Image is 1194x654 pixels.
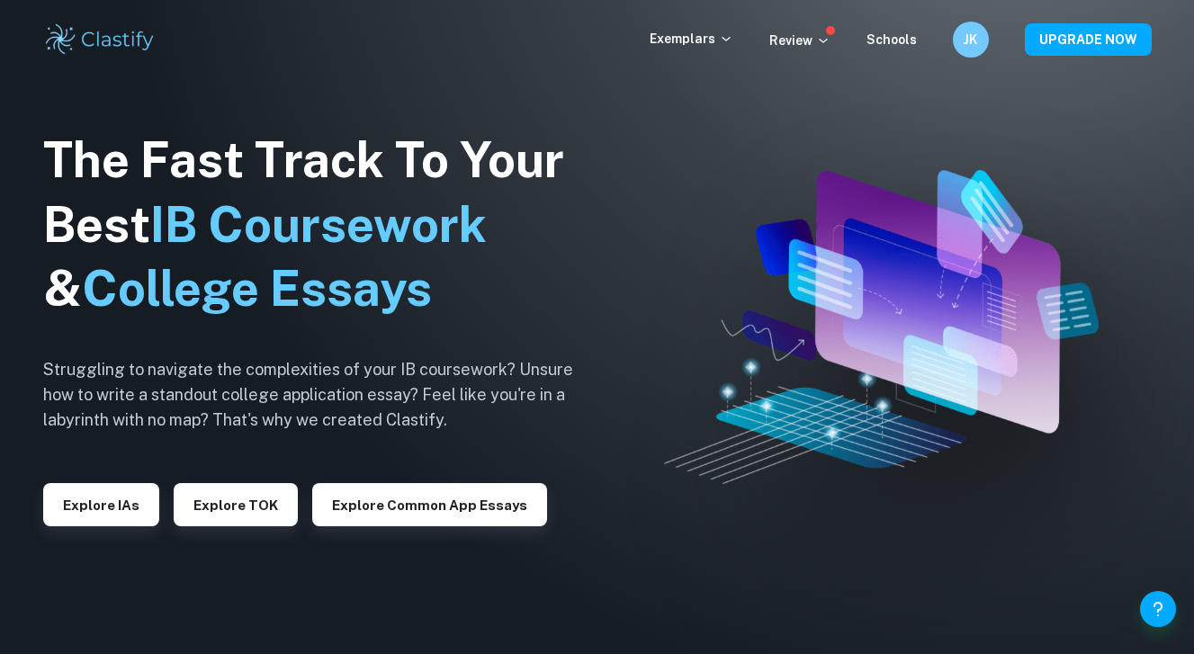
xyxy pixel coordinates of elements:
button: Explore IAs [43,483,159,526]
h6: Struggling to navigate the complexities of your IB coursework? Unsure how to write a standout col... [43,357,601,433]
a: Schools [866,32,917,47]
a: Explore IAs [43,496,159,513]
img: Clastify hero [664,170,1099,484]
button: Explore TOK [174,483,298,526]
img: Clastify logo [43,22,157,58]
span: College Essays [82,260,432,317]
button: UPGRADE NOW [1025,23,1152,56]
button: Help and Feedback [1140,591,1176,627]
p: Review [769,31,830,50]
h1: The Fast Track To Your Best & [43,128,601,322]
button: Explore Common App essays [312,483,547,526]
h6: JK [960,30,981,49]
a: Explore TOK [174,496,298,513]
span: IB Coursework [150,196,487,253]
p: Exemplars [650,29,733,49]
a: Explore Common App essays [312,496,547,513]
button: JK [953,22,989,58]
